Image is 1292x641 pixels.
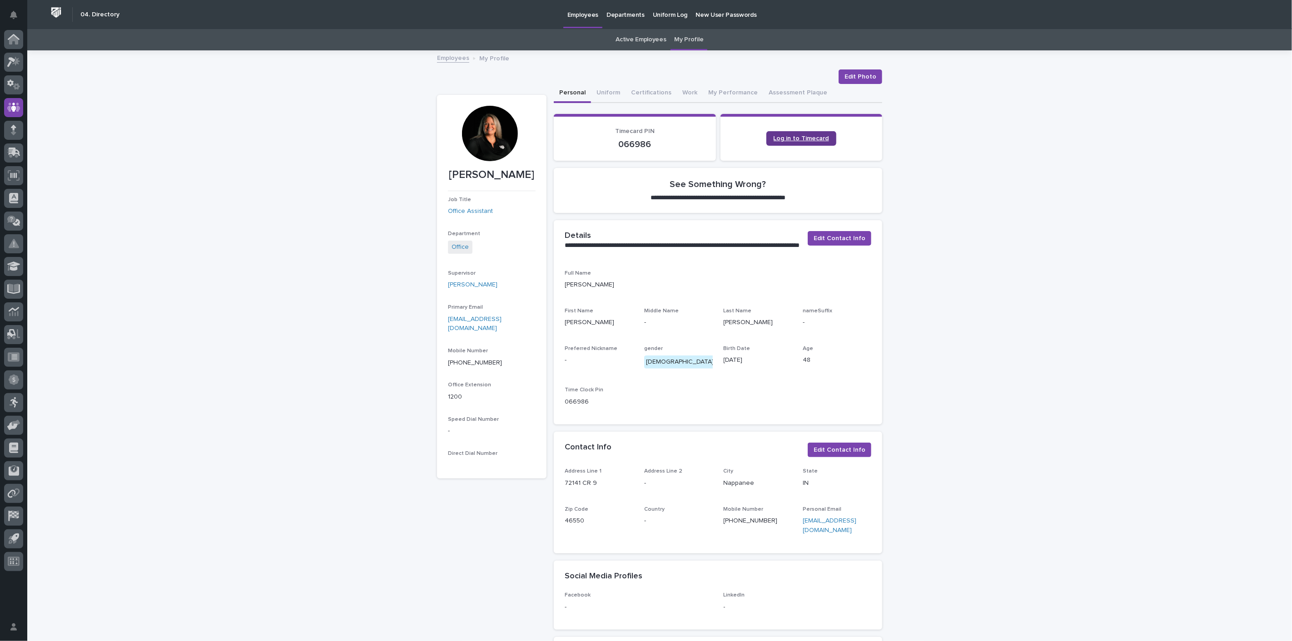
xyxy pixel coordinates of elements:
p: - [644,516,713,526]
span: Office Extension [448,382,491,388]
span: Edit Photo [845,72,876,81]
span: Timecard PIN [615,128,655,134]
span: Country [644,507,665,512]
a: Log in to Timecard [766,131,836,146]
p: [PERSON_NAME] [724,318,792,327]
a: [PHONE_NUMBER] [448,360,502,366]
span: Direct Dial Number [448,451,497,456]
a: Office Assistant [448,207,493,216]
span: LinkedIn [724,592,745,598]
a: [EMAIL_ADDRESS][DOMAIN_NAME] [448,316,502,332]
p: 1200 [448,392,536,402]
h2: See Something Wrong? [670,179,766,190]
p: - [644,478,713,488]
p: - [644,318,713,327]
p: 46550 [565,516,633,526]
span: Address Line 1 [565,468,601,474]
p: My Profile [479,53,509,63]
span: Birth Date [724,346,750,351]
button: Work [677,84,703,103]
p: [PERSON_NAME] [448,168,536,182]
button: Uniform [591,84,626,103]
p: IN [803,478,871,488]
span: Age [803,346,813,351]
a: [PHONE_NUMBER] [724,518,778,524]
p: 48 [803,355,871,365]
span: Time Clock Pin [565,387,603,393]
span: State [803,468,818,474]
span: Job Title [448,197,471,202]
span: Log in to Timecard [774,135,829,142]
button: My Performance [703,84,763,103]
img: Workspace Logo [48,4,65,21]
p: - [565,355,633,365]
span: Preferred Nickname [565,346,617,351]
p: 066986 [565,139,705,150]
p: [DATE] [724,355,792,365]
button: Edit Contact Info [808,231,871,246]
span: Speed Dial Number [448,417,499,422]
a: [EMAIL_ADDRESS][DOMAIN_NAME] [803,518,856,533]
span: Mobile Number [724,507,764,512]
p: [PERSON_NAME] [565,280,871,290]
span: Facebook [565,592,591,598]
button: Assessment Plaque [763,84,833,103]
span: Address Line 2 [644,468,682,474]
p: Nappanee [724,478,792,488]
p: 066986 [565,397,633,407]
div: Notifications [11,11,23,25]
span: Department [448,231,480,237]
div: [DEMOGRAPHIC_DATA] [644,355,716,369]
a: Office [452,242,469,252]
span: Mobile Number [448,348,488,354]
a: Active Employees [616,29,666,50]
span: Supervisor [448,271,476,276]
span: First Name [565,308,593,314]
a: Employees [437,52,469,63]
span: Full Name [565,271,591,276]
p: - [724,602,872,612]
span: gender [644,346,663,351]
a: My Profile [675,29,704,50]
span: Zip Code [565,507,588,512]
h2: Contact Info [565,443,611,453]
p: 72141 CR 9 [565,478,633,488]
span: Last Name [724,308,752,314]
button: Edit Photo [839,69,882,84]
h2: Details [565,231,591,241]
p: - [565,602,713,612]
span: Edit Contact Info [814,234,865,243]
button: Personal [554,84,591,103]
span: City [724,468,734,474]
button: Notifications [4,5,23,25]
h2: Social Media Profiles [565,572,642,582]
p: - [803,318,871,327]
button: Edit Contact Info [808,443,871,457]
p: [PERSON_NAME] [565,318,633,327]
span: Personal Email [803,507,841,512]
p: - [448,426,536,436]
span: Primary Email [448,305,483,310]
span: Middle Name [644,308,679,314]
h2: 04. Directory [80,11,119,19]
button: Certifications [626,84,677,103]
span: nameSuffix [803,308,832,314]
span: Edit Contact Info [814,445,865,454]
a: [PERSON_NAME] [448,280,497,290]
